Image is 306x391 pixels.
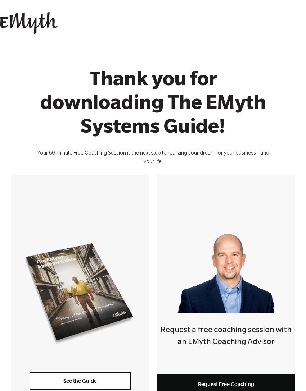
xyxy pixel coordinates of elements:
[22,239,138,348] img: systems-mockup-transp
[174,220,278,313] img: Smart-business-coach.png
[157,325,295,349] h4: Request a free coaching session with an EMyth Coaching Advisor
[37,151,269,165] span: Your 60-minute Free Coaching Session is the next step to realizing your dream for your business—a...
[30,372,131,390] a: See the Guide
[270,356,306,391] iframe: Chat Widget
[32,70,274,141] h1: Thank you for downloading The EMyth Systems Guide!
